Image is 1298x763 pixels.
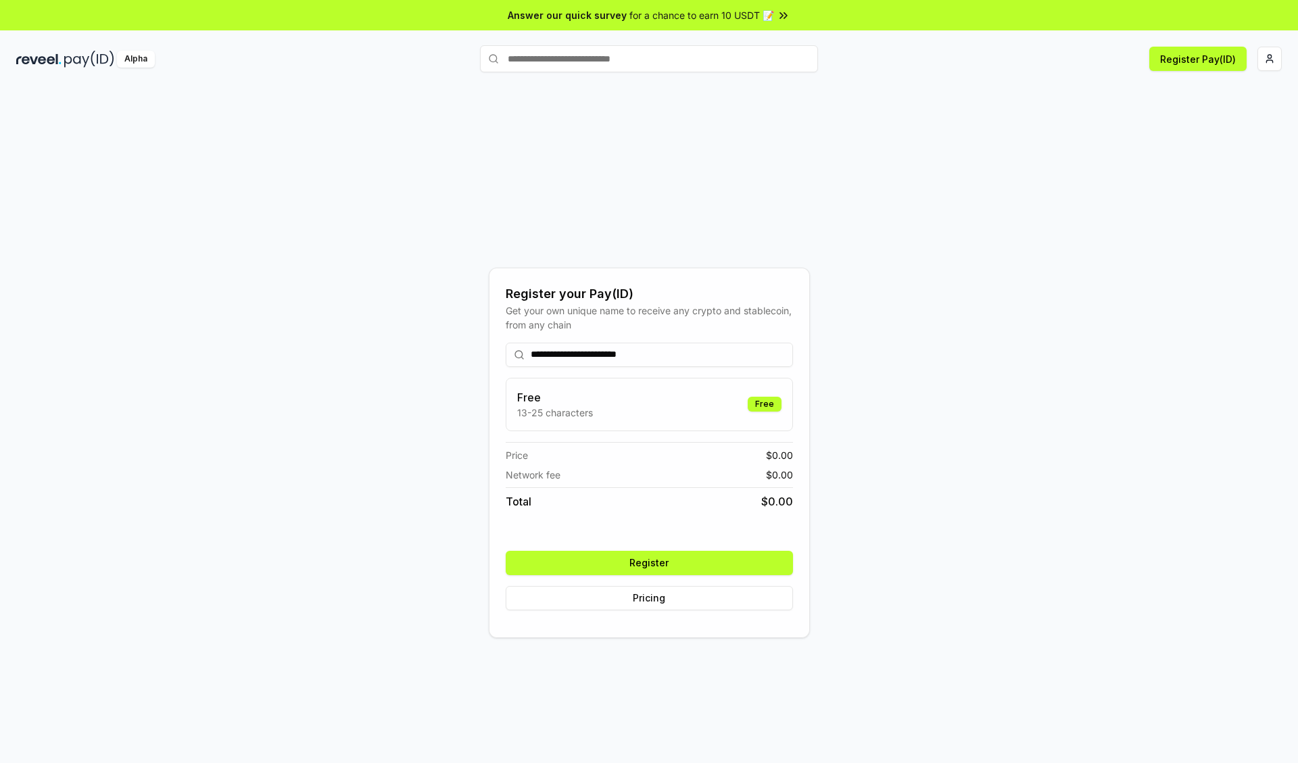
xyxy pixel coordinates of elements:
[766,468,793,482] span: $ 0.00
[766,448,793,462] span: $ 0.00
[16,51,62,68] img: reveel_dark
[748,397,782,412] div: Free
[506,586,793,610] button: Pricing
[508,8,627,22] span: Answer our quick survey
[506,303,793,332] div: Get your own unique name to receive any crypto and stablecoin, from any chain
[761,493,793,510] span: $ 0.00
[506,493,531,510] span: Total
[117,51,155,68] div: Alpha
[506,551,793,575] button: Register
[64,51,114,68] img: pay_id
[506,448,528,462] span: Price
[1149,47,1247,71] button: Register Pay(ID)
[517,389,593,405] h3: Free
[629,8,774,22] span: for a chance to earn 10 USDT 📝
[506,468,560,482] span: Network fee
[517,405,593,420] p: 13-25 characters
[506,285,793,303] div: Register your Pay(ID)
